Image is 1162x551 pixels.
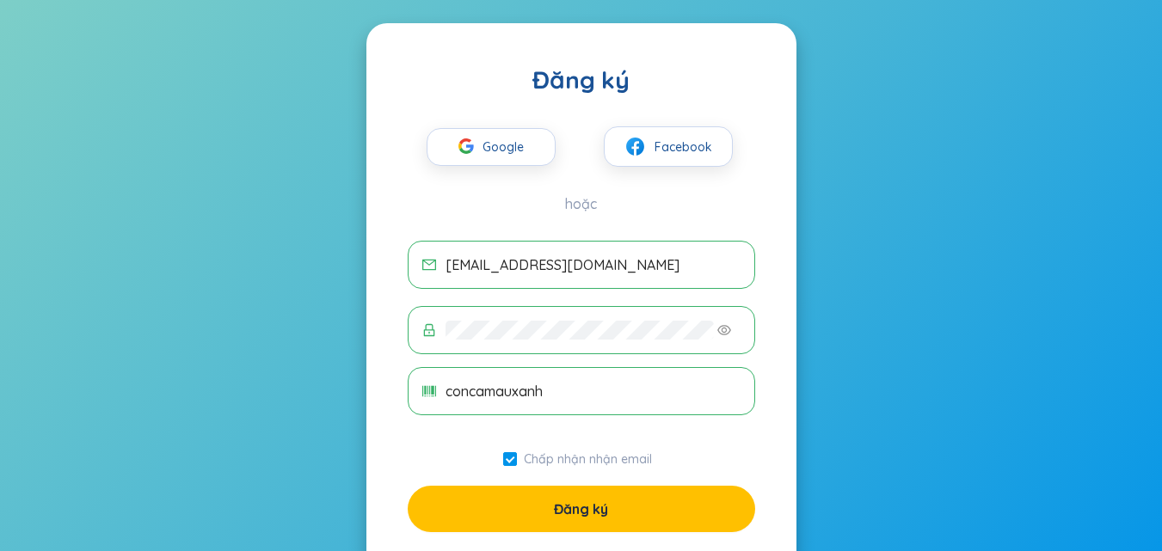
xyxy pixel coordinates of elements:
input: E-mail [446,255,741,274]
span: mã vạch [422,384,436,398]
font: Google [483,139,524,155]
span: khóa [422,323,436,337]
font: Facebook [655,139,712,155]
button: facebookFacebook [604,126,733,167]
input: Mã bí mật (tùy chọn) [446,382,741,401]
font: hoặc [565,195,597,212]
span: thư [422,258,436,272]
font: Đăng ký [532,64,629,95]
img: facebook [624,136,646,157]
button: Đăng ký [408,486,755,532]
button: Google [427,128,556,166]
font: Đăng ký [554,500,608,517]
span: mắt [717,323,731,337]
font: Chấp nhận nhận email [524,451,652,467]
